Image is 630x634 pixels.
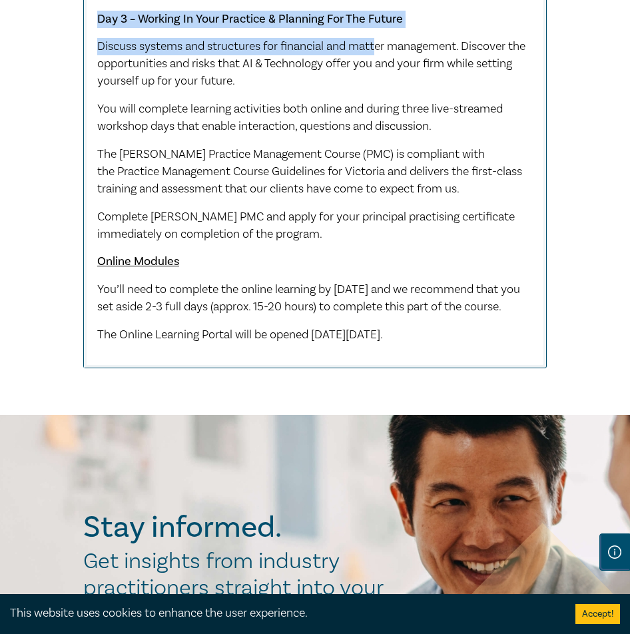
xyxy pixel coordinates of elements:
[97,254,179,269] u: Online Modules
[97,147,522,196] span: The [PERSON_NAME] Practice Management Course (PMC) is compliant with the Practice Management Cour...
[83,548,398,628] h2: Get insights from industry practitioners straight into your inbox.
[575,604,620,624] button: Accept cookies
[97,209,515,242] span: Complete [PERSON_NAME] PMC and apply for your principal practising certificate immediately on com...
[10,605,555,622] div: This website uses cookies to enhance the user experience.
[97,11,403,27] strong: Day 3 – Working In Your Practice & Planning For The Future
[97,39,525,89] span: Discuss systems and structures for financial and matter management. Discover the opportunities an...
[97,101,503,134] span: You will complete learning activities both online and during three live-streamed workshop days th...
[97,327,383,342] span: The Online Learning Portal will be opened [DATE][DATE].
[83,510,398,545] h2: Stay informed.
[608,545,621,559] img: Information Icon
[97,282,520,314] span: You’ll need to complete the online learning by [DATE] and we recommend that you set aside 2-3 ful...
